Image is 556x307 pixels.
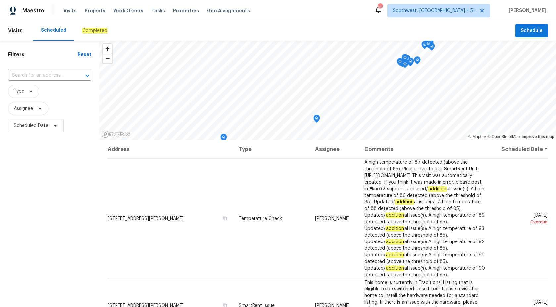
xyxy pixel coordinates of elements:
div: Map marker [402,54,408,64]
span: Visits [63,7,77,14]
canvas: Map [99,41,556,140]
em: addition [395,199,414,205]
button: Open [83,71,92,80]
span: Scheduled Date [14,122,48,129]
div: Map marker [402,60,408,70]
span: [DATE] [497,213,548,225]
em: addition [386,252,404,258]
span: Properties [173,7,199,14]
span: Assignee [14,105,33,112]
div: Map marker [407,58,414,68]
span: Work Orders [113,7,143,14]
span: [PERSON_NAME] [506,7,546,14]
th: Type [233,140,310,158]
input: Search for an address... [8,70,73,81]
span: Southwest, [GEOGRAPHIC_DATA] + 51 [393,7,475,14]
a: Improve this map [522,134,554,139]
h1: Filters [8,51,78,58]
div: Reset [78,51,91,58]
a: Mapbox [468,134,486,139]
div: Map marker [397,58,403,68]
a: Mapbox homepage [101,130,130,138]
span: Projects [85,7,105,14]
em: addition [386,213,404,218]
div: Map marker [313,115,320,125]
span: [STREET_ADDRESS][PERSON_NAME] [108,216,184,221]
span: Geo Assignments [207,7,250,14]
span: Maestro [23,7,44,14]
th: Comments [359,140,491,158]
button: Copy Address [222,215,228,221]
em: Completed [82,28,108,33]
div: Map marker [425,40,432,50]
th: Scheduled Date ↑ [491,140,548,158]
div: Scheduled [41,27,66,34]
em: addition [386,226,404,231]
button: Zoom in [103,44,112,54]
span: A high temperature of 87 detected (above the threshold of 85). Please investigate. SmartRent Unit... [364,160,485,277]
span: Schedule [521,27,543,35]
button: Schedule [515,24,548,38]
div: Map marker [425,37,431,47]
div: Map marker [220,134,227,144]
span: Type [14,88,24,95]
em: addition [386,239,404,244]
span: Visits [8,23,23,38]
div: 658 [378,4,382,11]
div: Map marker [414,56,421,66]
button: Zoom out [103,54,112,63]
th: Assignee [310,140,359,158]
div: Overdue [497,219,548,225]
em: addition [428,186,447,192]
span: Temperature Check [239,216,282,221]
span: [PERSON_NAME] [315,216,350,221]
a: OpenStreetMap [487,134,520,139]
em: addition [386,266,404,271]
div: Map marker [421,41,428,51]
th: Address [107,140,233,158]
span: Tasks [151,8,165,13]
